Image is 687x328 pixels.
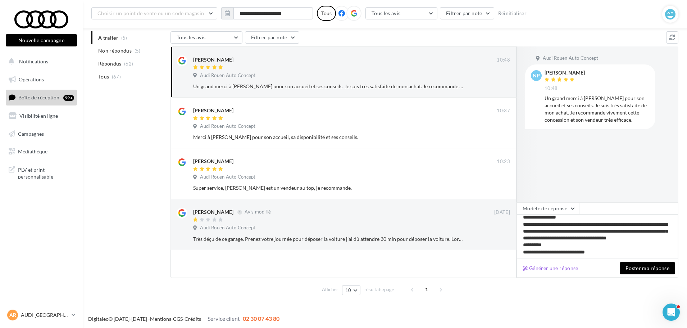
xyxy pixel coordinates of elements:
button: Filtrer par note [440,7,494,19]
button: Choisir un point de vente ou un code magasin [91,7,217,19]
span: Audi Rouen Auto Concept [200,174,255,180]
span: Afficher [322,286,338,293]
span: Campagnes [18,130,44,136]
span: (5) [135,48,141,54]
span: 10 [345,287,351,293]
button: Réinitialiser [495,9,530,18]
span: Boîte de réception [18,94,59,100]
a: Crédits [185,316,201,322]
button: Tous les avis [365,7,437,19]
span: (62) [124,61,133,67]
div: Super service, [PERSON_NAME] est un vendeur au top, je recommande. [193,184,463,192]
span: 10:48 [545,85,558,92]
div: [PERSON_NAME] [545,70,585,75]
span: AR [9,311,16,319]
a: Boîte de réception99+ [4,90,78,105]
span: [DATE] [494,209,510,216]
div: [PERSON_NAME] [193,158,233,165]
div: Très déçu de ce garage. Prenez votre journée pour déposer la voiture j’ai dû attendre 30 min pour... [193,235,463,243]
span: Choisir un point de vente ou un code magasin [97,10,204,16]
button: Modèle de réponse [517,202,579,215]
span: 10:23 [497,158,510,165]
span: Avis modifié [245,209,271,215]
a: AR AUDI [GEOGRAPHIC_DATA] [6,308,77,322]
div: [PERSON_NAME] [193,107,233,114]
a: Campagnes [4,126,78,141]
span: Notifications [19,58,48,64]
div: Tous [317,6,336,21]
button: Notifications [4,54,76,69]
span: (67) [112,74,121,80]
span: Non répondus [98,47,132,54]
iframe: Intercom live chat [663,304,680,321]
span: Audi Rouen Auto Concept [200,123,255,130]
a: PLV et print personnalisable [4,162,78,183]
span: 10:37 [497,108,510,114]
span: 10:48 [497,57,510,63]
a: Visibilité en ligne [4,108,78,123]
span: Audi Rouen Auto Concept [200,72,255,79]
span: 02 30 07 43 80 [243,315,279,322]
span: résultats/page [364,286,394,293]
button: Poster ma réponse [620,262,675,274]
span: NP [533,72,540,79]
a: Digitaleo [88,316,109,322]
span: Tous [98,73,109,80]
div: [PERSON_NAME] [193,208,233,216]
span: Audi Rouen Auto Concept [200,225,255,231]
div: [PERSON_NAME] [193,56,233,63]
button: Générer une réponse [520,264,581,273]
div: 99+ [63,95,74,101]
span: Tous les avis [177,34,206,40]
p: AUDI [GEOGRAPHIC_DATA] [21,311,69,319]
button: Tous les avis [170,31,242,44]
span: PLV et print personnalisable [18,165,74,180]
button: 10 [342,285,360,295]
div: Un grand merci à [PERSON_NAME] pour son accueil et ses conseils. Je suis très satisfaite de mon a... [193,83,463,90]
span: Visibilité en ligne [19,113,58,119]
a: Opérations [4,72,78,87]
a: Mentions [150,316,171,322]
a: Médiathèque [4,144,78,159]
span: Répondus [98,60,122,67]
span: 1 [421,284,432,295]
span: Audi Rouen Auto Concept [543,55,598,62]
span: Opérations [19,76,44,82]
span: © [DATE]-[DATE] - - - [88,316,279,322]
button: Filtrer par note [245,31,299,44]
div: Merci à [PERSON_NAME] pour son accueil, sa disponibilité et ses conseils. [193,134,463,141]
a: CGS [173,316,183,322]
span: Service client [208,315,240,322]
div: Un grand merci à [PERSON_NAME] pour son accueil et ses conseils. Je suis très satisfaite de mon a... [545,95,650,123]
span: Tous les avis [372,10,401,16]
button: Nouvelle campagne [6,34,77,46]
span: Médiathèque [18,148,47,154]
